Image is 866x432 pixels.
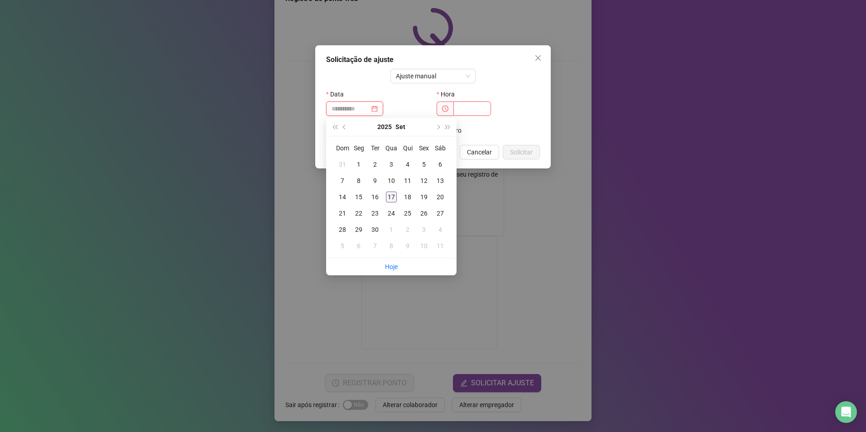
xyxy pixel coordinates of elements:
[432,189,448,205] td: 2025-09-20
[351,140,367,156] th: Seg
[370,159,380,170] div: 2
[442,106,448,112] span: clock-circle
[383,189,399,205] td: 2025-09-17
[396,69,471,83] span: Ajuste manual
[334,140,351,156] th: Dom
[419,208,429,219] div: 26
[367,205,383,221] td: 2025-09-23
[432,173,448,189] td: 2025-09-13
[337,159,348,170] div: 31
[399,205,416,221] td: 2025-09-25
[370,208,380,219] div: 23
[443,118,453,136] button: super-next-year
[337,224,348,235] div: 28
[353,175,364,186] div: 8
[367,221,383,238] td: 2025-09-30
[351,238,367,254] td: 2025-10-06
[370,224,380,235] div: 30
[460,145,499,159] button: Cancelar
[334,189,351,205] td: 2025-09-14
[432,140,448,156] th: Sáb
[419,224,429,235] div: 3
[433,118,443,136] button: next-year
[419,240,429,251] div: 10
[370,192,380,202] div: 16
[351,205,367,221] td: 2025-09-22
[334,173,351,189] td: 2025-09-07
[402,175,413,186] div: 11
[399,173,416,189] td: 2025-09-11
[337,208,348,219] div: 21
[370,175,380,186] div: 9
[334,238,351,254] td: 2025-10-05
[435,175,446,186] div: 13
[337,240,348,251] div: 5
[386,159,397,170] div: 3
[437,87,461,101] label: Hora
[370,240,380,251] div: 7
[337,192,348,202] div: 14
[383,173,399,189] td: 2025-09-10
[432,156,448,173] td: 2025-09-06
[385,263,398,270] a: Hoje
[353,159,364,170] div: 1
[383,140,399,156] th: Qua
[416,221,432,238] td: 2025-10-03
[399,189,416,205] td: 2025-09-18
[416,156,432,173] td: 2025-09-05
[395,118,405,136] button: month panel
[402,159,413,170] div: 4
[435,208,446,219] div: 27
[367,156,383,173] td: 2025-09-02
[386,192,397,202] div: 17
[432,221,448,238] td: 2025-10-04
[377,118,392,136] button: year panel
[367,238,383,254] td: 2025-10-07
[353,240,364,251] div: 6
[416,238,432,254] td: 2025-10-10
[399,156,416,173] td: 2025-09-04
[367,189,383,205] td: 2025-09-16
[435,224,446,235] div: 4
[334,156,351,173] td: 2025-08-31
[386,240,397,251] div: 8
[353,208,364,219] div: 22
[353,224,364,235] div: 29
[432,238,448,254] td: 2025-10-11
[383,221,399,238] td: 2025-10-01
[531,51,545,65] button: Close
[351,221,367,238] td: 2025-09-29
[386,208,397,219] div: 24
[351,173,367,189] td: 2025-09-08
[435,192,446,202] div: 20
[402,192,413,202] div: 18
[326,87,350,101] label: Data
[383,156,399,173] td: 2025-09-03
[330,118,340,136] button: super-prev-year
[353,192,364,202] div: 15
[435,240,446,251] div: 11
[351,156,367,173] td: 2025-09-01
[399,238,416,254] td: 2025-10-09
[326,54,540,65] div: Solicitação de ajuste
[383,238,399,254] td: 2025-10-08
[399,140,416,156] th: Qui
[351,189,367,205] td: 2025-09-15
[386,175,397,186] div: 10
[402,208,413,219] div: 25
[340,118,350,136] button: prev-year
[334,205,351,221] td: 2025-09-21
[402,224,413,235] div: 2
[334,221,351,238] td: 2025-09-28
[399,221,416,238] td: 2025-10-02
[383,205,399,221] td: 2025-09-24
[835,401,857,423] div: Open Intercom Messenger
[367,173,383,189] td: 2025-09-09
[419,192,429,202] div: 19
[416,140,432,156] th: Sex
[534,54,542,62] span: close
[402,240,413,251] div: 9
[467,147,492,157] span: Cancelar
[432,205,448,221] td: 2025-09-27
[337,175,348,186] div: 7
